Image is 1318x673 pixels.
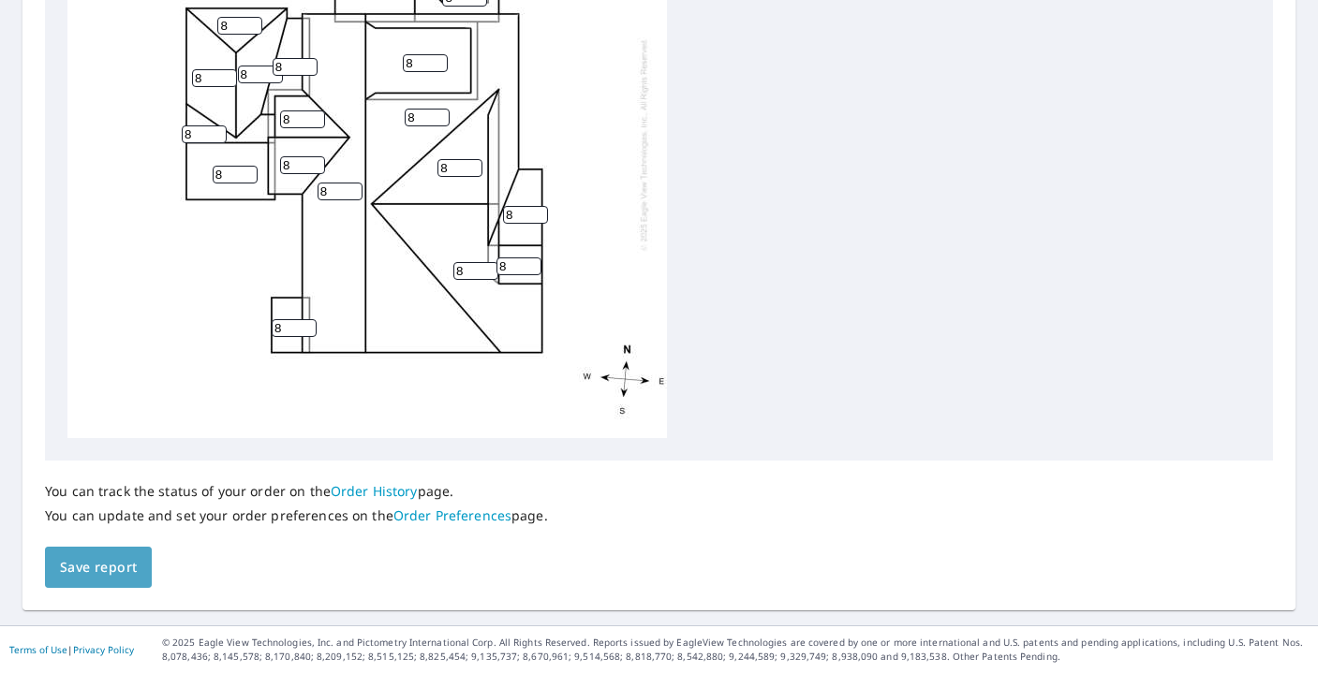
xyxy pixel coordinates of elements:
[45,483,548,500] p: You can track the status of your order on the page.
[60,556,137,579] span: Save report
[45,507,548,524] p: You can update and set your order preferences on the page.
[9,644,134,655] p: |
[331,482,418,500] a: Order History
[162,636,1309,664] p: © 2025 Eagle View Technologies, Inc. and Pictometry International Corp. All Rights Reserved. Repo...
[73,643,134,656] a: Privacy Policy
[45,547,152,589] button: Save report
[393,506,511,524] a: Order Preferences
[9,643,67,656] a: Terms of Use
